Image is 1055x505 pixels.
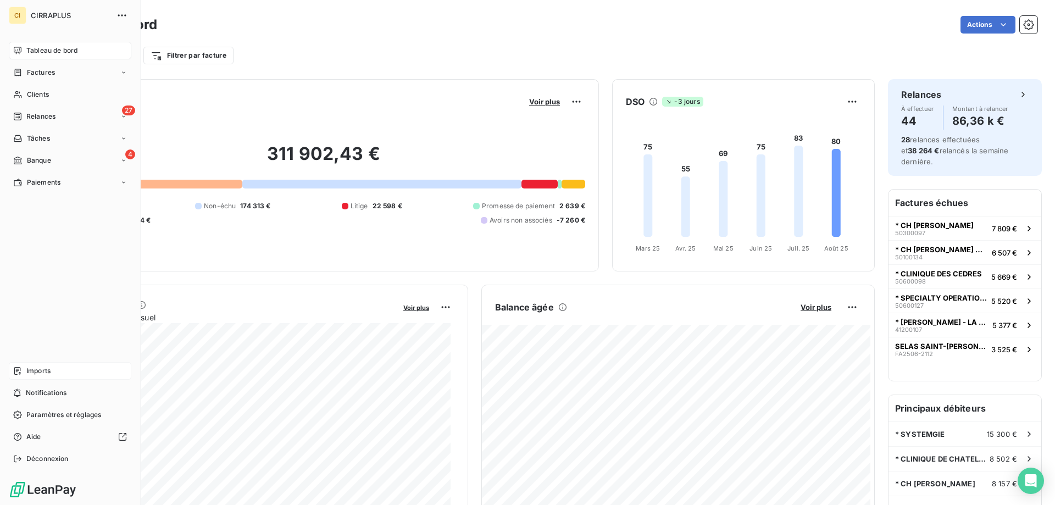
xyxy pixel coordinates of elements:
span: Déconnexion [26,454,69,464]
span: Voir plus [529,97,560,106]
span: * SYSTEMGIE [895,430,945,439]
span: * CLINIQUE DE CHATELLERAULT [895,454,990,463]
span: Tâches [27,134,50,143]
tspan: Mars 25 [636,245,660,252]
span: Imports [26,366,51,376]
span: * CLINIQUE DES CEDRES [895,269,982,278]
span: 50600127 [895,302,924,309]
a: Imports [9,362,131,380]
span: Aide [26,432,41,442]
span: 22 598 € [373,201,402,211]
a: Paiements [9,174,131,191]
button: Actions [960,16,1015,34]
h6: Balance âgée [495,301,554,314]
button: * [PERSON_NAME] - LA PALMOSA412001075 377 € [889,313,1041,337]
div: Open Intercom Messenger [1018,468,1044,494]
a: Clients [9,86,131,103]
span: Tableau de bord [26,46,77,56]
a: Paramètres et réglages [9,406,131,424]
span: * CH [PERSON_NAME] [895,221,974,230]
a: 4Banque [9,152,131,169]
span: 4 [125,149,135,159]
div: CI [9,7,26,24]
a: Tâches [9,130,131,147]
span: 38 264 € [908,146,939,155]
span: Banque [27,156,51,165]
span: relances effectuées et relancés la semaine dernière. [901,135,1008,166]
span: Promesse de paiement [482,201,555,211]
span: 27 [122,106,135,115]
span: 50600098 [895,278,926,285]
span: 5 669 € [991,273,1017,281]
span: -3 jours [662,97,703,107]
button: SELAS SAINT-[PERSON_NAME] RADIOLOGIEFA2506-21123 525 € [889,337,1041,361]
span: Voir plus [403,304,429,312]
span: Factures [27,68,55,77]
span: 3 525 € [991,345,1017,354]
span: 174 313 € [240,201,270,211]
span: -7 260 € [557,215,585,225]
a: Aide [9,428,131,446]
span: Voir plus [801,303,831,312]
span: 8 157 € [992,479,1017,488]
span: Litige [351,201,368,211]
button: Voir plus [526,97,563,107]
span: SELAS SAINT-[PERSON_NAME] RADIOLOGIE [895,342,987,351]
span: Notifications [26,388,66,398]
img: Logo LeanPay [9,481,77,498]
h6: DSO [626,95,645,108]
tspan: Avr. 25 [675,245,696,252]
span: 15 300 € [987,430,1017,439]
span: 8 502 € [990,454,1017,463]
span: 5 520 € [991,297,1017,306]
span: 2 639 € [559,201,585,211]
span: Chiffre d'affaires mensuel [62,312,396,323]
span: 50300097 [895,230,925,236]
tspan: Juin 25 [749,245,772,252]
h6: Relances [901,88,941,101]
a: Tableau de bord [9,42,131,59]
a: 27Relances [9,108,131,125]
span: 7 809 € [992,224,1017,233]
span: Clients [27,90,49,99]
span: 28 [901,135,910,144]
span: * [PERSON_NAME] - LA PALMOSA [895,318,988,326]
span: Avoirs non associés [490,215,552,225]
span: * CH [PERSON_NAME] CONSTANT [PERSON_NAME] [895,245,987,254]
h6: Principaux débiteurs [889,395,1041,421]
span: * CH [PERSON_NAME] [895,479,975,488]
button: Filtrer par facture [143,47,234,64]
span: Non-échu [204,201,236,211]
span: CIRRAPLUS [31,11,110,20]
span: Relances [26,112,55,121]
span: 41200107 [895,326,922,333]
button: Voir plus [797,302,835,312]
h2: 311 902,43 € [62,143,585,176]
span: * SPECIALTY OPERATIONS [GEOGRAPHIC_DATA] [895,293,987,302]
h4: 44 [901,112,934,130]
a: Factures [9,64,131,81]
span: FA2506-2112 [895,351,933,357]
span: 50100134 [895,254,923,260]
span: À effectuer [901,106,934,112]
span: Montant à relancer [952,106,1008,112]
span: 5 377 € [992,321,1017,330]
button: * CH [PERSON_NAME] CONSTANT [PERSON_NAME]501001346 507 € [889,240,1041,264]
h4: 86,36 k € [952,112,1008,130]
tspan: Mai 25 [713,245,734,252]
span: Paiements [27,177,60,187]
button: Voir plus [400,302,432,312]
tspan: Juil. 25 [787,245,809,252]
button: * CH [PERSON_NAME]503000977 809 € [889,216,1041,240]
tspan: Août 25 [824,245,848,252]
h6: Factures échues [889,190,1041,216]
button: * CLINIQUE DES CEDRES506000985 669 € [889,264,1041,288]
button: * SPECIALTY OPERATIONS [GEOGRAPHIC_DATA]506001275 520 € [889,288,1041,313]
span: 6 507 € [992,248,1017,257]
span: Paramètres et réglages [26,410,101,420]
